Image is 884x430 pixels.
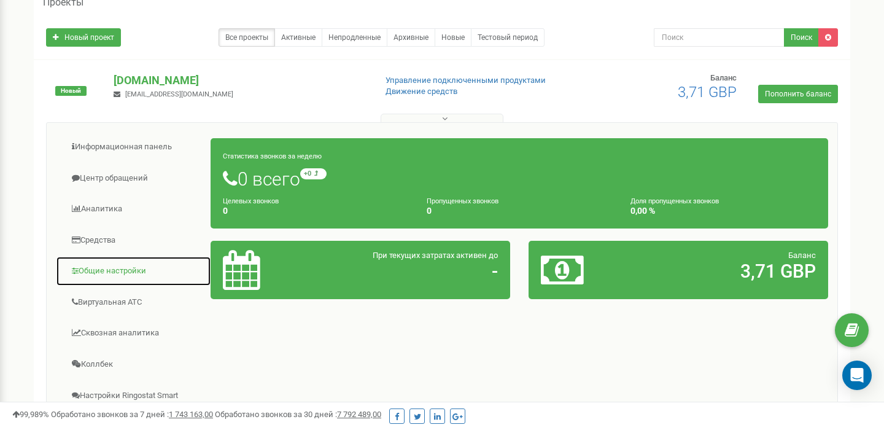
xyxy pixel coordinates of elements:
span: Баланс [710,73,737,82]
span: Обработано звонков за 30 дней : [215,410,381,419]
a: Непродленные [322,28,387,47]
a: Информационная панель [56,132,211,162]
a: Активные [274,28,322,47]
a: Пополнить баланс [758,85,838,103]
a: Тестовый период [471,28,545,47]
h2: 3,71 GBP [638,261,816,281]
a: Движение средств [386,87,457,96]
a: Средства [56,225,211,256]
small: +0 [300,168,327,179]
p: [DOMAIN_NAME] [114,72,365,88]
span: Новый [55,86,87,96]
a: Аналитика [56,194,211,224]
a: Сквозная аналитика [56,318,211,348]
span: При текущих затратах активен до [373,251,498,260]
a: Новый проект [46,28,121,47]
a: Настройки Ringostat Smart Phone [56,381,211,422]
a: Виртуальная АТС [56,287,211,318]
h2: - [320,261,498,281]
h4: 0,00 % [630,206,816,216]
a: Все проекты [219,28,275,47]
span: 3,71 GBP [678,84,737,101]
u: 1 743 163,00 [169,410,213,419]
a: Новые [435,28,471,47]
a: Управление подключенными продуктами [386,76,546,85]
small: Статистика звонков за неделю [223,152,322,160]
small: Доля пропущенных звонков [630,197,719,205]
button: Поиск [784,28,819,47]
span: Обработано звонков за 7 дней : [51,410,213,419]
h4: 0 [427,206,612,216]
small: Целевых звонков [223,197,279,205]
a: Коллбек [56,350,211,380]
small: Пропущенных звонков [427,197,498,205]
span: 99,989% [12,410,49,419]
input: Поиск [654,28,785,47]
h4: 0 [223,206,408,216]
a: Общие настройки [56,256,211,286]
u: 7 792 489,00 [337,410,381,419]
span: [EMAIL_ADDRESS][DOMAIN_NAME] [125,90,233,98]
a: Архивные [387,28,435,47]
span: Баланс [788,251,816,260]
a: Центр обращений [56,163,211,193]
div: Open Intercom Messenger [842,361,872,390]
h1: 0 всего [223,168,816,189]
